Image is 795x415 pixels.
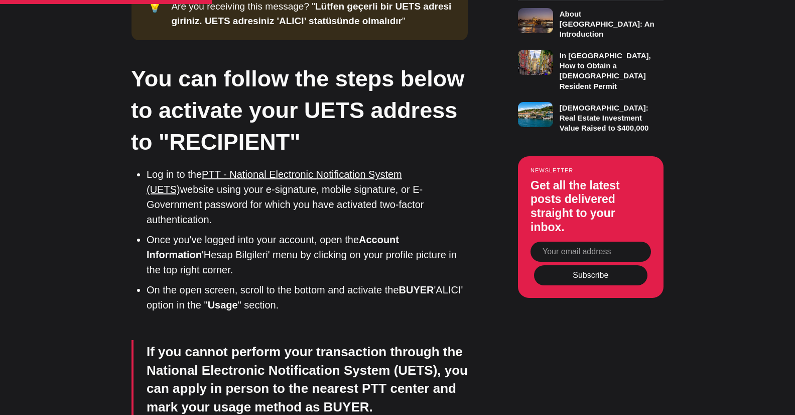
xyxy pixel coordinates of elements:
li: Once you've logged into your account, open the 'Hesap Bilgileri' menu by clicking on your profile... [147,232,468,277]
li: On the open screen, scroll to the bottom and activate the 'ALICI' option in the " " section. [147,282,468,313]
button: Subscribe [534,265,647,285]
a: PTT - National Electronic Notification System (UETS) [147,169,402,195]
strong: Lütfen geçerli bir UETS adresi giriniz. UETS adresiniz 'ALICI’ statüsünde olmalıdır [171,1,454,26]
input: Your email address [531,242,651,262]
h3: In [GEOGRAPHIC_DATA], How to Obtain a [DEMOGRAPHIC_DATA] Resident Permit [560,51,651,90]
h3: [DEMOGRAPHIC_DATA]: Real Estate Investment Value Raised to $400,000 [560,103,649,133]
strong: You can follow the steps below to activate your UETS address to "RECIPIENT" [131,66,464,155]
li: Log in to the website using your e-signature, mobile signature, or E-Government password for whic... [147,167,468,227]
a: In [GEOGRAPHIC_DATA], How to Obtain a [DEMOGRAPHIC_DATA] Resident Permit [518,46,664,91]
strong: BUYER [399,284,434,295]
h3: About [GEOGRAPHIC_DATA]: An Introduction [560,10,654,39]
strong: Usage [208,299,238,310]
a: [DEMOGRAPHIC_DATA]: Real Estate Investment Value Raised to $400,000 [518,97,664,133]
a: About [GEOGRAPHIC_DATA]: An Introduction [518,1,664,40]
small: Newsletter [531,167,651,173]
h3: Get all the latest posts delivered straight to your inbox. [531,179,651,234]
